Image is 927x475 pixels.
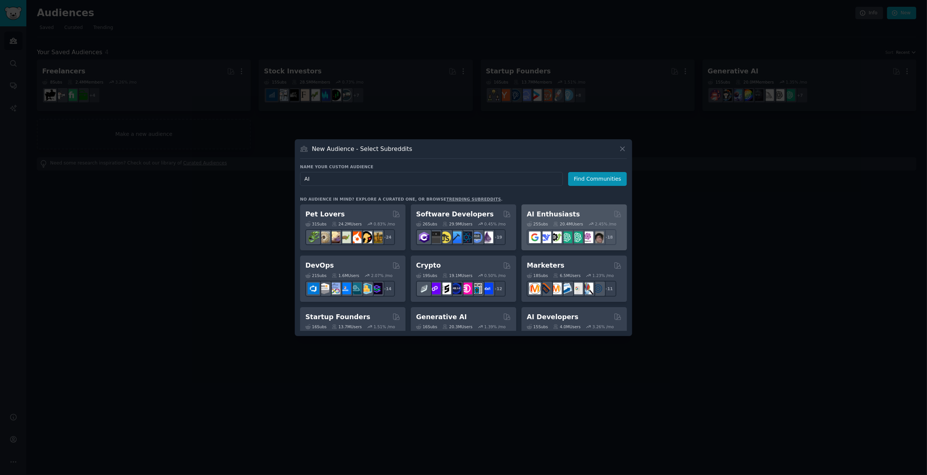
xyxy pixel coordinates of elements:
[595,221,616,227] div: 2.45 % /mo
[484,221,506,227] div: 0.45 % /mo
[374,221,395,227] div: 0.83 % /mo
[439,283,451,294] img: ethstaker
[418,283,430,294] img: ethfinance
[350,231,361,243] img: cockatiel
[460,283,472,294] img: defiblockchain
[527,273,548,278] div: 18 Sub s
[332,324,361,329] div: 13.7M Users
[460,231,472,243] img: reactnative
[416,312,467,322] h2: Generative AI
[593,273,614,278] div: 1.23 % /mo
[332,273,359,278] div: 1.6M Users
[379,229,395,245] div: + 24
[442,221,472,227] div: 29.9M Users
[553,273,581,278] div: 6.5M Users
[371,283,383,294] img: PlatformEngineers
[416,210,494,219] h2: Software Developers
[529,231,541,243] img: GoogleGeminiAI
[527,210,580,219] h2: AI Enthusiasts
[329,283,340,294] img: Docker_DevOps
[300,164,627,169] h3: Name your custom audience
[418,231,430,243] img: csharp
[429,283,441,294] img: 0xPolygon
[571,231,583,243] img: chatgpt_prompts_
[482,283,493,294] img: defi_
[312,145,412,153] h3: New Audience - Select Subreddits
[300,172,563,186] input: Pick a short name, like "Digital Marketers" or "Movie-Goers"
[553,324,581,329] div: 4.0M Users
[582,231,593,243] img: OpenAIDev
[601,229,616,245] div: + 18
[318,231,330,243] img: ballpython
[429,231,441,243] img: software
[305,210,345,219] h2: Pet Lovers
[601,281,616,297] div: + 11
[446,197,501,201] a: trending subreddits
[471,283,483,294] img: CryptoNews
[339,283,351,294] img: DevOpsLinks
[318,283,330,294] img: AWS_Certified_Experts
[339,231,351,243] img: turtle
[490,229,506,245] div: + 19
[305,261,334,270] h2: DevOps
[371,273,393,278] div: 2.07 % /mo
[416,324,437,329] div: 16 Sub s
[416,261,441,270] h2: Crypto
[582,283,593,294] img: MarketingResearch
[416,221,437,227] div: 26 Sub s
[439,231,451,243] img: learnjavascript
[593,324,614,329] div: 3.26 % /mo
[471,231,483,243] img: AskComputerScience
[527,221,548,227] div: 25 Sub s
[442,324,472,329] div: 20.3M Users
[442,273,472,278] div: 19.1M Users
[490,281,506,297] div: + 12
[592,283,604,294] img: OnlineMarketing
[529,283,541,294] img: content_marketing
[450,283,462,294] img: web3
[553,221,583,227] div: 20.4M Users
[540,231,551,243] img: DeepSeek
[484,324,506,329] div: 1.39 % /mo
[527,261,564,270] h2: Marketers
[416,273,437,278] div: 19 Sub s
[371,231,383,243] img: dogbreed
[360,231,372,243] img: PetAdvice
[360,283,372,294] img: aws_cdk
[484,273,506,278] div: 0.50 % /mo
[305,273,326,278] div: 21 Sub s
[300,196,503,202] div: No audience in mind? Explore a curated one, or browse .
[350,283,361,294] img: platformengineering
[571,283,583,294] img: googleads
[540,283,551,294] img: bigseo
[592,231,604,243] img: ArtificalIntelligence
[527,312,578,322] h2: AI Developers
[308,283,319,294] img: azuredevops
[308,231,319,243] img: herpetology
[379,281,395,297] div: + 14
[561,283,572,294] img: Emailmarketing
[305,221,326,227] div: 31 Sub s
[550,283,562,294] img: AskMarketing
[550,231,562,243] img: AItoolsCatalog
[332,221,361,227] div: 24.2M Users
[374,324,395,329] div: 1.51 % /mo
[561,231,572,243] img: chatgpt_promptDesign
[305,324,326,329] div: 16 Sub s
[527,324,548,329] div: 15 Sub s
[329,231,340,243] img: leopardgeckos
[450,231,462,243] img: iOSProgramming
[568,172,627,186] button: Find Communities
[305,312,370,322] h2: Startup Founders
[482,231,493,243] img: elixir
